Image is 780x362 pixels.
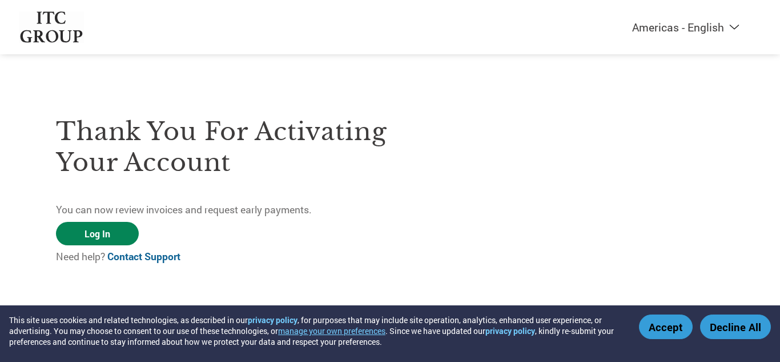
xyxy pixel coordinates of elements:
[700,315,771,339] button: Decline All
[107,250,180,263] a: Contact Support
[56,116,390,178] h3: Thank you for activating your account
[639,315,693,339] button: Accept
[56,222,139,245] a: Log In
[56,249,390,264] p: Need help?
[56,202,390,217] p: You can now review invoices and request early payments.
[9,315,622,347] div: This site uses cookies and related technologies, as described in our , for purposes that may incl...
[278,325,385,336] button: manage your own preferences
[485,325,535,336] a: privacy policy
[19,11,84,43] img: ITC Group
[248,315,297,325] a: privacy policy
